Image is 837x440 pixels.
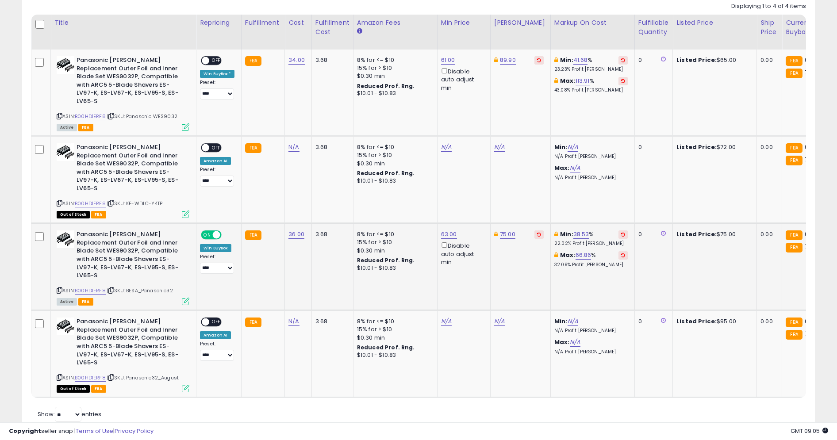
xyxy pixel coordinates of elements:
[786,243,802,253] small: FBA
[57,124,77,131] span: All listings currently available for purchase on Amazon
[38,410,101,418] span: Show: entries
[560,251,576,259] b: Max:
[57,318,74,335] img: 51gKs5wXpwL._SL40_.jpg
[554,262,628,268] p: 32.09% Profit [PERSON_NAME]
[554,66,628,73] p: 23.23% Profit [PERSON_NAME]
[77,230,184,282] b: Panasonic [PERSON_NAME] Replacement Outer Foil and Inner Blade Set WES9032P, Compatible with ARC5...
[805,230,821,238] span: 64.99
[760,230,775,238] div: 0.00
[357,82,415,90] b: Reduced Prof. Rng.
[288,18,308,27] div: Cost
[357,56,430,64] div: 8% for <= $10
[78,298,93,306] span: FBA
[638,56,666,64] div: 0
[554,56,628,73] div: %
[357,160,430,168] div: $0.30 min
[760,18,778,37] div: Ship Price
[786,330,802,340] small: FBA
[200,80,234,99] div: Preset:
[200,167,234,187] div: Preset:
[357,169,415,177] b: Reduced Prof. Rng.
[357,177,430,185] div: $10.01 - $10.83
[209,144,223,152] span: OFF
[91,385,106,393] span: FBA
[57,385,90,393] span: All listings that are currently out of stock and unavailable for purchase on Amazon
[57,230,74,248] img: 51gKs5wXpwL._SL40_.jpg
[9,427,41,435] strong: Copyright
[560,230,573,238] b: Min:
[805,317,821,325] span: 64.99
[115,427,154,435] a: Privacy Policy
[357,352,430,359] div: $10.01 - $10.83
[78,124,93,131] span: FBA
[315,318,346,325] div: 3.68
[576,251,591,260] a: 66.86
[75,200,106,207] a: B00HD1ERF8
[357,27,362,35] small: Amazon Fees.
[554,230,628,247] div: %
[554,153,628,160] p: N/A Profit [PERSON_NAME]
[676,143,750,151] div: $72.00
[57,143,74,161] img: 51gKs5wXpwL._SL40_.jpg
[554,143,568,151] b: Min:
[676,18,753,27] div: Listed Price
[107,287,173,294] span: | SKU: BESA_Panasonic32
[786,318,802,327] small: FBA
[200,244,231,252] div: Win BuyBox
[75,374,106,382] a: B00HD1ERF8
[9,427,154,436] div: seller snap | |
[76,427,113,435] a: Terms of Use
[568,143,578,152] a: N/A
[200,18,238,27] div: Repricing
[805,56,821,64] span: 64.99
[786,156,802,165] small: FBA
[676,318,750,325] div: $95.00
[315,56,346,64] div: 3.68
[57,56,189,130] div: ASIN:
[357,72,430,80] div: $0.30 min
[554,241,628,247] p: 22.02% Profit [PERSON_NAME]
[91,211,106,218] span: FBA
[357,256,415,264] b: Reduced Prof. Rng.
[357,230,430,238] div: 8% for <= $10
[75,113,106,120] a: B00HD1ERF8
[57,318,189,391] div: ASIN:
[357,264,430,272] div: $10.01 - $10.83
[441,241,484,266] div: Disable auto adjust min
[573,56,588,65] a: 41.68
[57,143,189,217] div: ASIN:
[554,77,628,93] div: %
[731,2,806,11] div: Displaying 1 to 4 of 4 items
[760,318,775,325] div: 0.00
[441,143,452,152] a: N/A
[441,317,452,326] a: N/A
[357,64,430,72] div: 15% for > $10
[107,374,179,381] span: | SKU: Panasonic32_August
[245,56,261,66] small: FBA
[315,230,346,238] div: 3.68
[357,18,434,27] div: Amazon Fees
[288,143,299,152] a: N/A
[638,18,669,37] div: Fulfillable Quantity
[560,77,576,85] b: Max:
[57,211,90,218] span: All listings that are currently out of stock and unavailable for purchase on Amazon
[288,56,305,65] a: 34.00
[441,56,455,65] a: 61.00
[220,231,234,239] span: OFF
[200,331,231,339] div: Amazon AI
[786,56,802,66] small: FBA
[638,230,666,238] div: 0
[676,143,717,151] b: Listed Price:
[57,298,77,306] span: All listings currently available for purchase on Amazon
[357,344,415,351] b: Reduced Prof. Rng.
[75,287,106,295] a: B00HD1ERF8
[107,113,177,120] span: | SKU: Panasonic WES9032
[107,200,162,207] span: | SKU: KF-WDLC-Y4TP
[676,56,717,64] b: Listed Price:
[441,66,484,92] div: Disable auto adjust min
[57,230,189,304] div: ASIN:
[288,230,304,239] a: 36.00
[245,318,261,327] small: FBA
[676,56,750,64] div: $65.00
[805,68,820,77] span: 79.05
